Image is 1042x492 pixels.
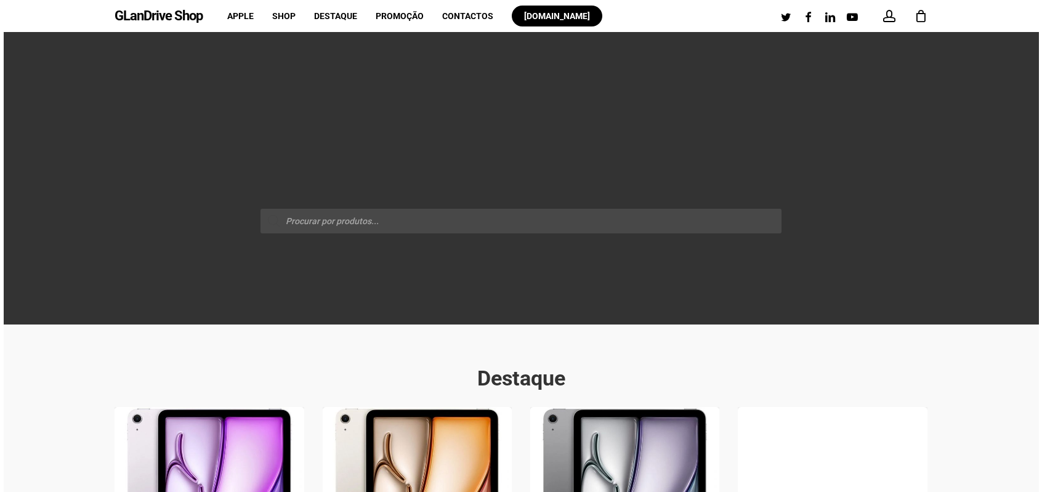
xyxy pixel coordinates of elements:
[105,365,936,392] h2: Destaque
[512,12,602,20] a: [DOMAIN_NAME]
[314,12,357,20] a: Destaque
[115,9,203,23] a: GLanDrive Shop
[524,11,590,21] span: [DOMAIN_NAME]
[272,11,296,21] span: Shop
[442,12,493,20] a: Contactos
[227,12,254,20] a: Apple
[272,12,296,20] a: Shop
[227,11,254,21] span: Apple
[376,11,424,21] span: Promoção
[260,209,781,233] input: Procurar por produtos...
[442,11,493,21] span: Contactos
[314,11,357,21] span: Destaque
[376,12,424,20] a: Promoção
